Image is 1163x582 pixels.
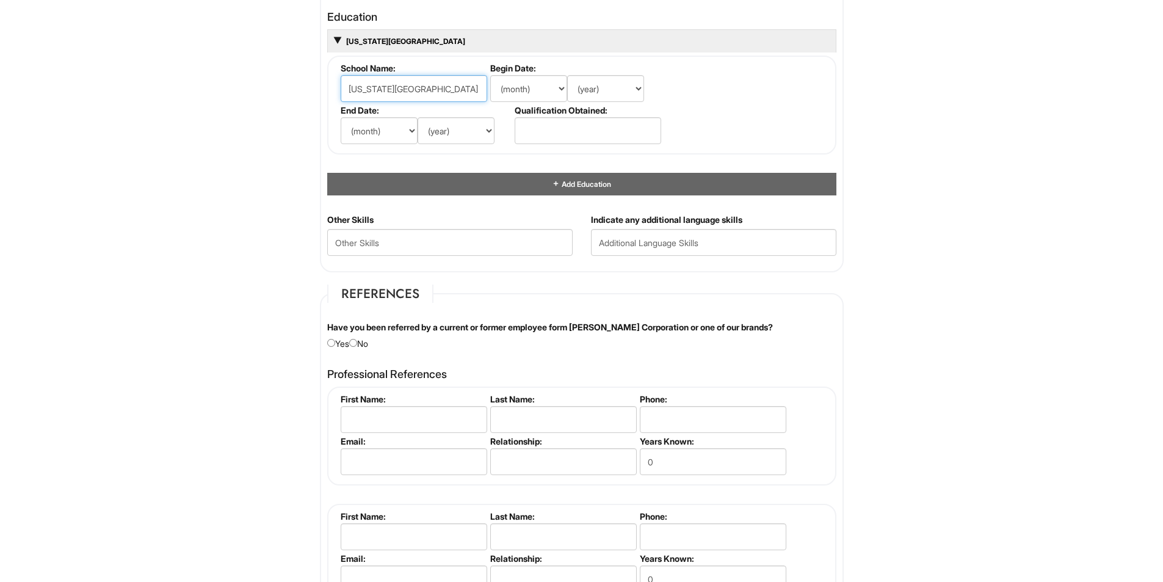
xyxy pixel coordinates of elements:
legend: References [327,285,433,303]
label: Email: [341,553,485,564]
h4: Professional References [327,368,836,380]
label: First Name: [341,511,485,522]
a: Add Education [552,180,610,189]
label: Years Known: [640,553,784,564]
a: [US_STATE][GEOGRAPHIC_DATA] [345,37,465,46]
label: Begin Date: [490,63,659,73]
h4: Education [327,11,836,23]
label: Last Name: [490,511,635,522]
label: Phone: [640,394,784,404]
span: Add Education [560,180,610,189]
label: Email: [341,436,485,446]
label: End Date: [341,105,510,115]
label: Years Known: [640,436,784,446]
div: Yes No [318,321,846,350]
label: School Name: [341,63,485,73]
label: Relationship: [490,553,635,564]
label: First Name: [341,394,485,404]
label: Have you been referred by a current or former employee form [PERSON_NAME] Corporation or one of o... [327,321,773,333]
label: Qualification Obtained: [515,105,659,115]
input: Other Skills [327,229,573,256]
label: Relationship: [490,436,635,446]
input: Additional Language Skills [591,229,836,256]
label: Other Skills [327,214,374,226]
label: Indicate any additional language skills [591,214,742,226]
label: Last Name: [490,394,635,404]
label: Phone: [640,511,784,522]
